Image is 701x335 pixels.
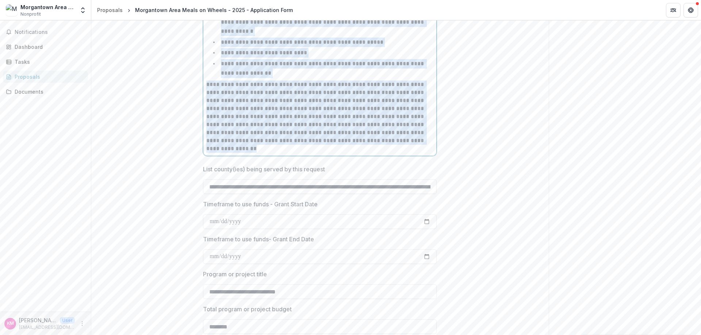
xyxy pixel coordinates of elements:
a: Proposals [3,71,88,83]
span: Nonprofit [20,11,41,17]
p: [EMAIL_ADDRESS][DOMAIN_NAME] [19,324,75,331]
span: Notifications [15,29,85,35]
button: Get Help [683,3,698,17]
div: Morgantown Area Meals on Wheels [20,3,75,11]
div: Documents [15,88,82,96]
p: Timeframe to use funds- Grant End Date [203,235,314,244]
div: Morgantown Area Meals on Wheels - 2025 - Application Form [135,6,293,14]
div: Proposals [15,73,82,81]
p: User [60,317,75,324]
p: Total program or project budget [203,305,292,313]
div: Proposals [97,6,123,14]
img: Morgantown Area Meals on Wheels [6,4,18,16]
a: Tasks [3,56,88,68]
p: [PERSON_NAME] [19,316,57,324]
nav: breadcrumb [94,5,296,15]
div: Kathy Molnar [7,321,14,326]
button: Notifications [3,26,88,38]
a: Documents [3,86,88,98]
div: Dashboard [15,43,82,51]
button: Partners [666,3,681,17]
p: List county(ies) being served by this request [203,165,325,174]
button: More [78,319,87,328]
p: Timeframe to use funds - Grant Start Date [203,200,318,209]
p: Program or project title [203,270,267,278]
button: Open entity switcher [78,3,88,17]
a: Dashboard [3,41,88,53]
a: Proposals [94,5,126,15]
div: Tasks [15,58,82,66]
